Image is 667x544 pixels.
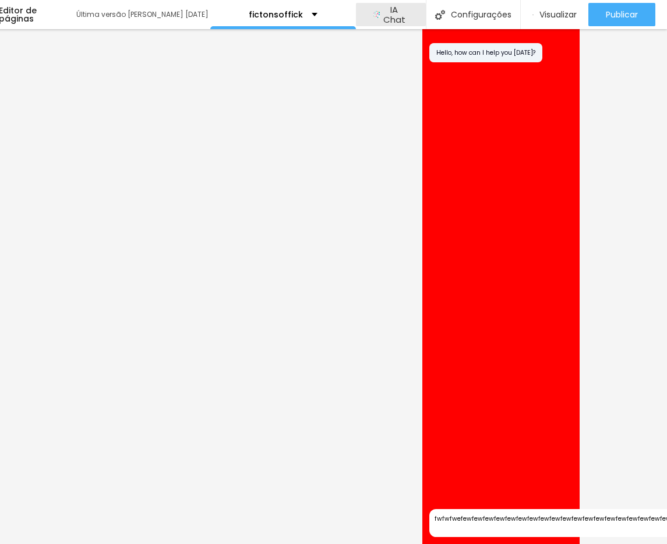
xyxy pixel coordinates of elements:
[249,10,303,19] p: fictonsoffick
[356,3,426,26] button: AIIA Chat
[606,10,638,19] span: Publicar
[588,3,655,26] button: Publicar
[521,3,588,26] button: Visualizar
[532,10,534,20] img: view-1.svg
[435,10,445,20] img: Icone
[539,10,577,19] span: Visualizar
[373,10,380,19] img: AI
[380,5,408,25] span: IA Chat
[76,11,210,18] div: Última versão [PERSON_NAME] [DATE]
